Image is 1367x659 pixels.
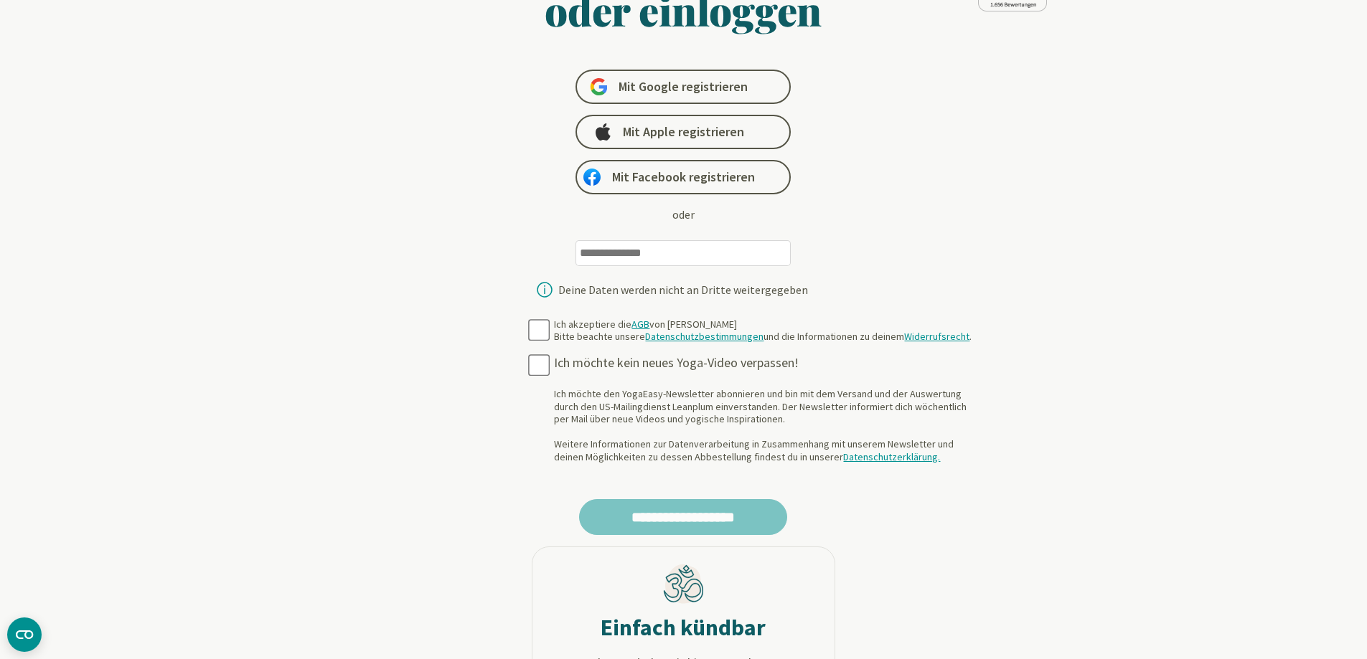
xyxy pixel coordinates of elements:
a: Mit Apple registrieren [576,115,791,149]
div: Ich möchte den YogaEasy-Newsletter abonnieren und bin mit dem Versand und der Auswertung durch de... [554,388,979,463]
div: oder [672,206,695,223]
h2: Einfach kündbar [601,613,766,642]
a: Mit Facebook registrieren [576,160,791,194]
button: CMP-Widget öffnen [7,617,42,652]
a: AGB [631,318,649,331]
span: Mit Google registrieren [619,78,748,95]
a: Datenschutzerklärung. [843,450,940,463]
div: Ich akzeptiere die von [PERSON_NAME] Bitte beachte unsere und die Informationen zu deinem . [554,318,972,343]
span: Mit Apple registrieren [623,123,744,141]
a: Widerrufsrecht [904,330,969,343]
a: Datenschutzbestimmungen [645,330,764,343]
div: Deine Daten werden nicht an Dritte weitergegeben [558,284,808,295]
a: Mit Google registrieren [576,70,791,104]
span: Mit Facebook registrieren [612,169,755,186]
div: Ich möchte kein neues Yoga-Video verpassen! [554,355,979,371]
